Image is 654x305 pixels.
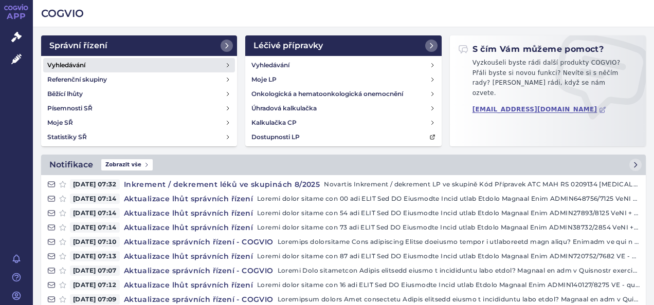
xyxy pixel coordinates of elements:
p: Loremips dolorsitame Cons adipiscing Elitse doeiusmo tempor i utlaboreetd magn aliqu? Enimadm ve ... [278,237,640,247]
h4: Úhradová kalkulačka [251,103,317,113]
a: Správní řízení [41,35,237,56]
h4: Moje SŘ [47,118,73,128]
h2: Správní řízení [49,40,107,52]
a: Moje LP [247,72,439,87]
h4: Běžící lhůty [47,89,83,99]
span: [DATE] 07:09 [70,294,120,304]
a: Kalkulačka CP [247,116,439,130]
span: [DATE] 07:07 [70,265,120,276]
h4: Aktualizace lhůt správních řízení [120,280,257,290]
h2: COGVIO [41,6,646,21]
a: Úhradová kalkulačka [247,101,439,116]
p: Vyzkoušeli byste rádi další produkty COGVIO? Přáli byste si novou funkci? Nevíte si s něčím rady?... [458,58,638,102]
h2: Notifikace [49,159,93,171]
h4: Dostupnosti LP [251,132,300,142]
span: [DATE] 07:14 [70,194,120,204]
span: [DATE] 07:12 [70,280,120,290]
a: [EMAIL_ADDRESS][DOMAIN_NAME] [473,106,607,113]
h4: Aktualizace správních řízení - COGVIO [120,294,278,304]
span: [DATE] 07:14 [70,208,120,218]
h4: Inkrement / dekrement léků ve skupinách 8/2025 [120,179,324,189]
a: Písemnosti SŘ [43,101,235,116]
a: NotifikaceZobrazit vše [41,155,646,175]
a: Vyhledávání [43,58,235,72]
p: Novartis Inkrement / dekrement LP ve skupině Kód Přípravek ATC MAH RS 0209134 [MEDICAL_DATA] 40MC... [324,179,640,189]
h4: Aktualizace lhůt správních řízení [120,222,257,233]
h4: Statistiky SŘ [47,132,87,142]
p: Loremi dolor sitame con 00 adi ELIT Sed DO Eiusmodte Incid utlab Etdolo Magnaal Enim ADMIN648756/... [257,194,640,204]
h4: Vyhledávání [251,60,289,70]
span: [DATE] 07:14 [70,222,120,233]
h4: Onkologická a hematoonkologická onemocnění [251,89,403,99]
h4: Vyhledávání [47,60,85,70]
p: Loremi dolor sitame con 16 adi ELIT Sed DO Eiusmodte Incid utlab Etdolo Magnaal Enim ADMIN140127/... [257,280,640,290]
span: [DATE] 07:32 [70,179,120,189]
h4: Aktualizace lhůt správních řízení [120,208,257,218]
h4: Písemnosti SŘ [47,103,93,113]
p: Loremipsum dolors Amet consectetu Adipis elitsedd eiusmo t incididuntu labo etdol? Magnaal en adm... [278,294,640,304]
a: Statistiky SŘ [43,130,235,144]
h4: Aktualizace lhůt správních řízení [120,194,257,204]
a: Léčivé přípravky [245,35,441,56]
span: Zobrazit vše [101,159,153,170]
h4: Referenční skupiny [47,74,107,85]
a: Dostupnosti LP [247,130,439,144]
h4: Aktualizace správních řízení - COGVIO [120,265,278,276]
a: Onkologická a hematoonkologická onemocnění [247,87,439,101]
h4: Moje LP [251,74,277,85]
h2: S čím Vám můžeme pomoct? [458,44,604,55]
h2: Léčivé přípravky [253,40,323,52]
a: Referenční skupiny [43,72,235,87]
span: [DATE] 07:10 [70,237,120,247]
p: Loremi dolor sitame con 54 adi ELIT Sed DO Eiusmodte Incid utlab Etdolo Magnaal Enim ADMIN27893/8... [257,208,640,218]
h4: Aktualizace správních řízení - COGVIO [120,237,278,247]
h4: Kalkulačka CP [251,118,297,128]
p: Loremi dolor sitame con 87 adi ELIT Sed DO Eiusmodte Incid utlab Etdolo Magnaal Enim ADMIN720752/... [257,251,640,261]
p: Loremi dolor sitame con 73 adi ELIT Sed DO Eiusmodte Incid utlab Etdolo Magnaal Enim ADMIN38732/2... [257,222,640,233]
a: Vyhledávání [247,58,439,72]
h4: Aktualizace lhůt správních řízení [120,251,257,261]
a: Moje SŘ [43,116,235,130]
span: [DATE] 07:13 [70,251,120,261]
p: Loremi Dolo sitametcon Adipis elitsedd eiusmo t incididuntu labo etdol? Magnaal en adm v Quisnost... [278,265,640,276]
a: Běžící lhůty [43,87,235,101]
